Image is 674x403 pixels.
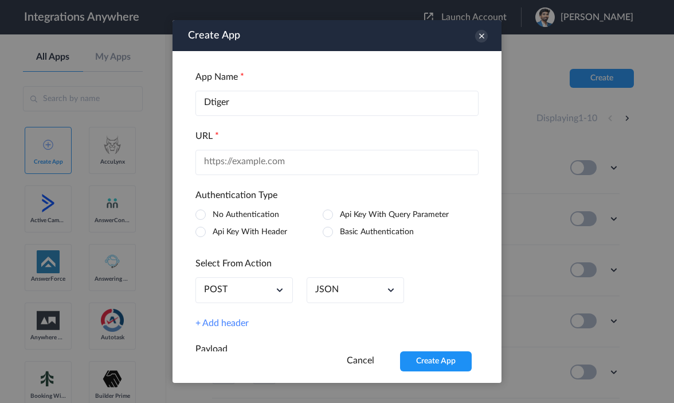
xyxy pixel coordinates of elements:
[340,228,414,236] label: Basic Authentication
[195,150,479,175] input: https://example.com
[213,228,287,236] label: Api Key With Header
[188,25,240,46] h3: Create App
[195,72,479,83] h4: App Name
[195,344,479,355] h4: Payload
[347,356,374,365] a: Cancel
[400,351,472,371] button: Create App
[340,211,449,219] label: Api Key With Query Parameter
[195,190,479,201] h4: Authentication Type
[195,258,479,269] h4: Select From Action
[204,284,228,295] a: POST
[195,131,479,142] h4: URL
[195,318,249,329] a: + Add header
[315,284,339,295] a: application/json
[213,211,279,219] label: No Authentication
